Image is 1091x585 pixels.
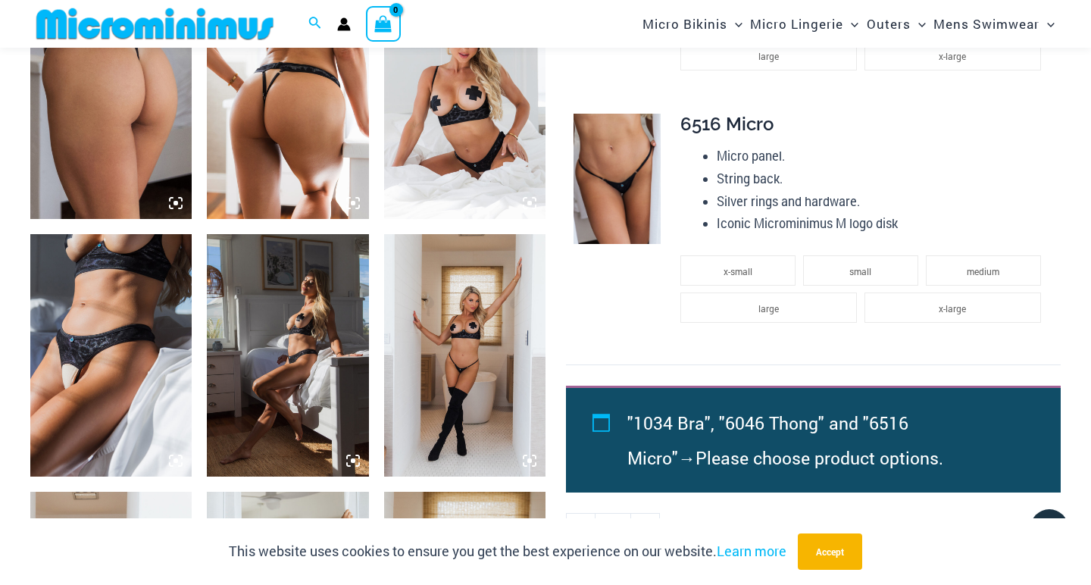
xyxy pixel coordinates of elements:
[849,265,871,277] span: small
[717,542,786,560] a: Learn more
[717,145,1048,167] li: Micro panel.
[680,292,857,323] li: large
[639,5,746,43] a: Micro BikinisMenu ToggleMenu Toggle
[843,5,858,43] span: Menu Toggle
[967,265,999,277] span: medium
[30,7,280,41] img: MM SHOP LOGO FLAT
[627,405,1026,475] li: →
[680,40,857,70] li: large
[926,255,1041,286] li: medium
[566,513,595,545] a: -
[867,5,911,43] span: Outers
[803,255,918,286] li: small
[207,234,368,477] img: Nights Fall Silver Leopard 1036 Bra 6046 Thong
[1039,5,1055,43] span: Menu Toggle
[863,5,930,43] a: OutersMenu ToggleMenu Toggle
[696,446,943,469] span: Please choose product options.
[642,5,727,43] span: Micro Bikinis
[680,113,774,135] span: 6516 Micro
[229,540,786,563] p: This website uses cookies to ensure you get the best experience on our website.
[911,5,926,43] span: Menu Toggle
[366,6,401,41] a: View Shopping Cart, empty
[631,513,660,545] a: +
[724,265,752,277] span: x-small
[627,411,908,469] span: "1034 Bra", "6046 Thong" and "6516 Micro"
[930,5,1058,43] a: Mens SwimwearMenu ToggleMenu Toggle
[864,292,1041,323] li: x-large
[939,302,966,314] span: x-large
[717,190,1048,213] li: Silver rings and hardware.
[308,14,322,34] a: Search icon link
[798,533,862,570] button: Accept
[727,5,742,43] span: Menu Toggle
[864,40,1041,70] li: x-large
[746,5,862,43] a: Micro LingerieMenu ToggleMenu Toggle
[717,212,1048,235] li: Iconic Microminimus M logo disk
[595,513,630,545] input: Product quantity
[933,5,1039,43] span: Mens Swimwear
[717,167,1048,190] li: String back.
[574,114,660,244] img: Nights Fall Silver Leopard 6516 Micro
[758,50,779,62] span: large
[750,5,843,43] span: Micro Lingerie
[384,234,545,477] img: Nights Fall Silver Leopard 1036 Bra 6516 Micro
[680,255,796,286] li: x-small
[337,17,351,31] a: Account icon link
[636,2,1061,45] nav: Site Navigation
[30,234,192,477] img: Nights Fall Silver Leopard 1036 Bra 6046 Thong
[758,302,779,314] span: large
[939,50,966,62] span: x-large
